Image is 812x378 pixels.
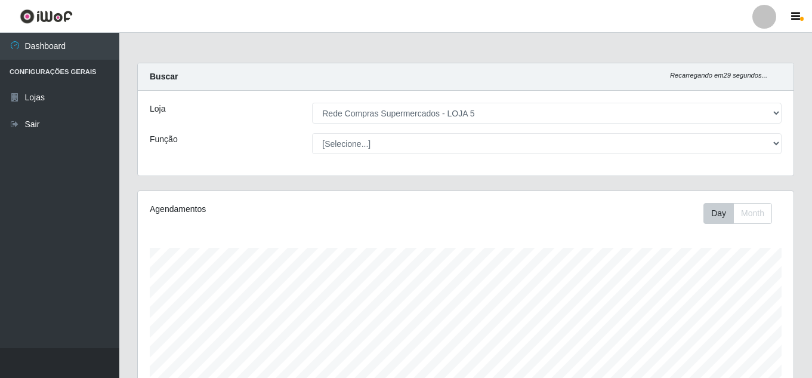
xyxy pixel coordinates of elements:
[733,203,772,224] button: Month
[703,203,734,224] button: Day
[703,203,772,224] div: First group
[670,72,767,79] i: Recarregando em 29 segundos...
[150,72,178,81] strong: Buscar
[703,203,782,224] div: Toolbar with button groups
[20,9,73,24] img: CoreUI Logo
[150,203,403,216] div: Agendamentos
[150,103,165,115] label: Loja
[150,133,178,146] label: Função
